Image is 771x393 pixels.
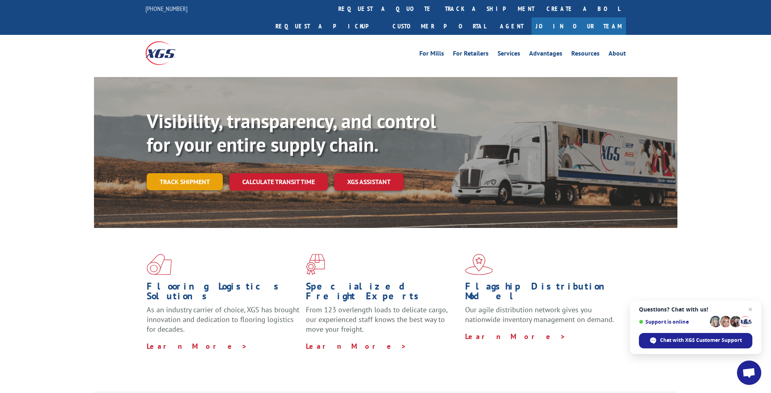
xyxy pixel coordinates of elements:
span: As an industry carrier of choice, XGS has brought innovation and dedication to flooring logistics... [147,305,299,334]
a: Services [498,50,520,59]
h1: Specialized Freight Experts [306,281,459,305]
a: For Mills [419,50,444,59]
a: Learn More > [147,341,248,351]
img: xgs-icon-focused-on-flooring-red [306,254,325,275]
div: Chat with XGS Customer Support [639,333,752,348]
a: [PHONE_NUMBER] [145,4,188,13]
a: Agent [492,17,532,35]
a: Request a pickup [269,17,387,35]
a: Customer Portal [387,17,492,35]
a: Calculate transit time [229,173,328,191]
a: Join Our Team [532,17,626,35]
b: Visibility, transparency, and control for your entire supply chain. [147,108,436,157]
p: From 123 overlength loads to delicate cargo, our experienced staff knows the best way to move you... [306,305,459,341]
a: Learn More > [306,341,407,351]
a: For Retailers [453,50,489,59]
a: Track shipment [147,173,223,190]
a: Advantages [529,50,562,59]
span: Support is online [639,319,707,325]
a: About [609,50,626,59]
h1: Flooring Logistics Solutions [147,281,300,305]
img: xgs-icon-total-supply-chain-intelligence-red [147,254,172,275]
span: Close chat [745,305,755,314]
h1: Flagship Distribution Model [465,281,618,305]
span: Our agile distribution network gives you nationwide inventory management on demand. [465,305,614,324]
span: Chat with XGS Customer Support [660,337,742,344]
a: Resources [571,50,600,59]
span: Questions? Chat with us! [639,306,752,313]
a: XGS ASSISTANT [334,173,404,191]
img: xgs-icon-flagship-distribution-model-red [465,254,493,275]
div: Open chat [737,361,761,385]
a: Learn More > [465,332,566,341]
